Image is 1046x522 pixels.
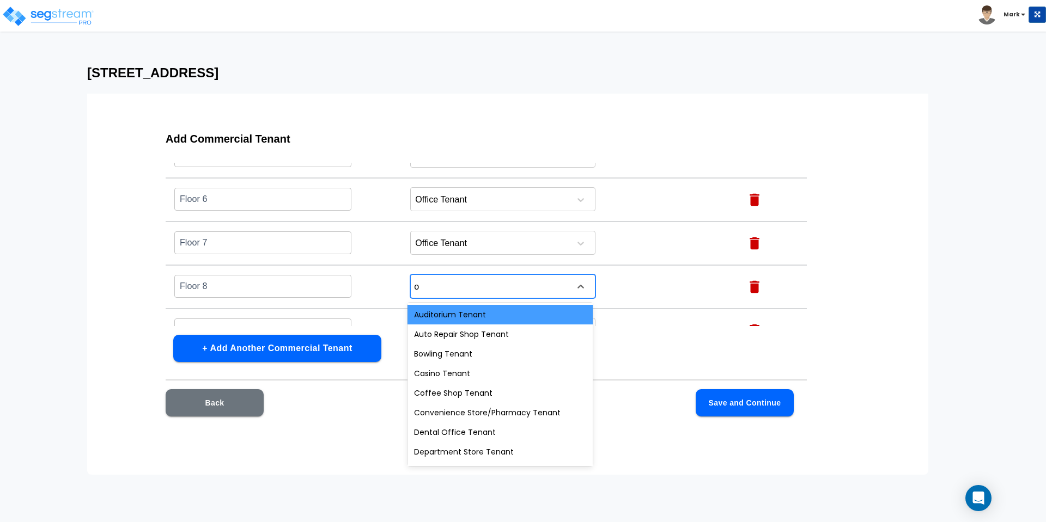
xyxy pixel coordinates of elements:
input: Commercial Tenant Name [174,231,351,254]
b: Mark [1004,10,1020,19]
div: Bowling Tenant [408,344,593,364]
input: Commercial Tenant Name [174,187,351,211]
div: Auditorium Tenant [408,305,593,324]
div: Dental Office Tenant [408,422,593,442]
input: Commercial Tenant Name [174,318,351,341]
div: Fastfood Tenant [408,462,593,481]
div: Convenience Store/Pharmacy Tenant [408,403,593,422]
div: Casino Tenant [408,364,593,383]
img: logo_pro_r.png [2,5,94,27]
div: Open Intercom Messenger [965,485,992,511]
button: Save and Continue [696,389,794,416]
div: Department Store Tenant [408,442,593,462]
div: Auto Repair Shop Tenant [408,324,593,344]
input: Commercial Tenant Name [174,274,351,298]
button: Back [166,389,264,416]
img: avatar.png [977,5,996,24]
button: + Add Another Commercial Tenant [173,335,381,362]
div: Coffee Shop Tenant [408,383,593,403]
h3: [STREET_ADDRESS] [87,65,959,81]
h3: Add Commercial Tenant [166,133,807,145]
